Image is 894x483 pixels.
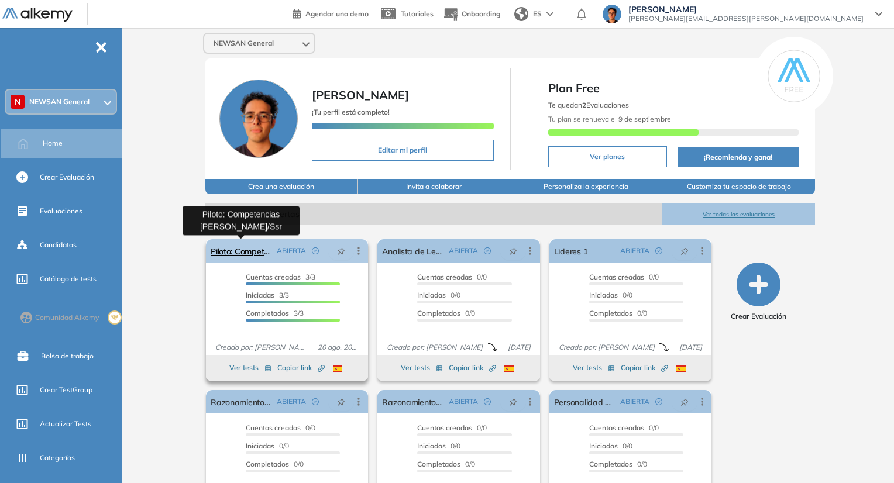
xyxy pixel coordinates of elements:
[277,361,325,375] button: Copiar link
[417,272,472,281] span: Cuentas creadas
[628,14,864,23] span: [PERSON_NAME][EMAIL_ADDRESS][PERSON_NAME][DOMAIN_NAME]
[337,246,345,256] span: pushpin
[417,309,475,318] span: 0/0
[305,9,369,18] span: Agendar una demo
[548,146,668,167] button: Ver planes
[589,460,647,468] span: 0/0
[333,365,342,372] img: ESP
[246,272,301,281] span: Cuentas creadas
[662,203,814,225] button: Ver todas las evaluaciones
[312,108,390,116] span: ¡Tu perfil está completo!
[417,291,446,299] span: Iniciadas
[582,101,586,109] b: 2
[40,453,75,463] span: Categorías
[449,396,478,407] span: ABIERTA
[293,6,369,20] a: Agendar una demo
[462,9,500,18] span: Onboarding
[509,246,517,256] span: pushpin
[43,138,63,149] span: Home
[417,309,460,318] span: Completados
[417,423,487,432] span: 0/0
[382,239,443,263] a: Analista de Legales
[417,460,460,468] span: Completados
[620,396,649,407] span: ABIERTA
[246,291,274,299] span: Iniciadas
[40,385,92,395] span: Crear TestGroup
[358,179,510,194] button: Invita a colaborar
[183,206,300,235] div: Piloto: Competencias [PERSON_NAME]/Ssr
[554,239,588,263] a: Lideres 1
[40,206,82,216] span: Evaluaciones
[573,361,615,375] button: Ver tests
[277,396,306,407] span: ABIERTA
[621,363,668,373] span: Copiar link
[662,179,814,194] button: Customiza tu espacio de trabajo
[589,291,618,299] span: Iniciadas
[617,115,671,123] b: 9 de septiembre
[500,392,526,411] button: pushpin
[337,397,345,406] span: pushpin
[211,342,313,353] span: Creado por: [PERSON_NAME]
[246,309,289,318] span: Completados
[401,9,434,18] span: Tutoriales
[15,97,21,106] span: N
[589,460,632,468] span: Completados
[655,247,662,254] span: check-circle
[277,246,306,256] span: ABIERTA
[548,101,629,109] span: Te quedan Evaluaciones
[589,309,632,318] span: Completados
[449,363,496,373] span: Copiar link
[676,365,686,372] img: ESP
[546,12,553,16] img: arrow
[548,115,671,123] span: Tu plan se renueva el
[277,363,325,373] span: Copiar link
[620,246,649,256] span: ABIERTA
[2,8,73,22] img: Logo
[417,460,475,468] span: 0/0
[41,351,94,361] span: Bolsa de trabajo
[589,309,647,318] span: 0/0
[731,311,786,322] span: Crear Evaluación
[548,80,799,97] span: Plan Free
[40,419,91,429] span: Actualizar Tests
[40,172,94,182] span: Crear Evaluación
[219,80,298,158] img: Foto de perfil
[589,291,632,299] span: 0/0
[554,342,659,353] span: Creado por: [PERSON_NAME]
[510,179,662,194] button: Personaliza la experiencia
[417,272,487,281] span: 0/0
[675,342,707,353] span: [DATE]
[401,361,443,375] button: Ver tests
[554,390,616,413] a: Personalidad MBTI
[680,397,689,406] span: pushpin
[589,272,659,281] span: 0/0
[312,247,319,254] span: check-circle
[589,272,644,281] span: Cuentas creadas
[205,179,357,194] button: Crea una evaluación
[503,342,535,353] span: [DATE]
[655,398,662,405] span: check-circle
[312,88,409,102] span: [PERSON_NAME]
[313,342,363,353] span: 20 ago. 2025
[443,2,500,27] button: Onboarding
[328,241,354,260] button: pushpin
[672,392,697,411] button: pushpin
[246,441,274,450] span: Iniciadas
[312,398,319,405] span: check-circle
[312,140,493,161] button: Editar mi perfil
[417,441,460,450] span: 0/0
[504,365,514,372] img: ESP
[449,246,478,256] span: ABIERTA
[40,240,77,250] span: Candidatos
[211,390,272,413] a: Razonamiento Lógico Avanzado
[40,274,97,284] span: Catálogo de tests
[672,241,697,260] button: pushpin
[628,5,864,14] span: [PERSON_NAME]
[509,397,517,406] span: pushpin
[417,423,472,432] span: Cuentas creadas
[731,263,786,322] button: Crear Evaluación
[246,423,301,432] span: Cuentas creadas
[449,361,496,375] button: Copiar link
[246,460,289,468] span: Completados
[500,241,526,260] button: pushpin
